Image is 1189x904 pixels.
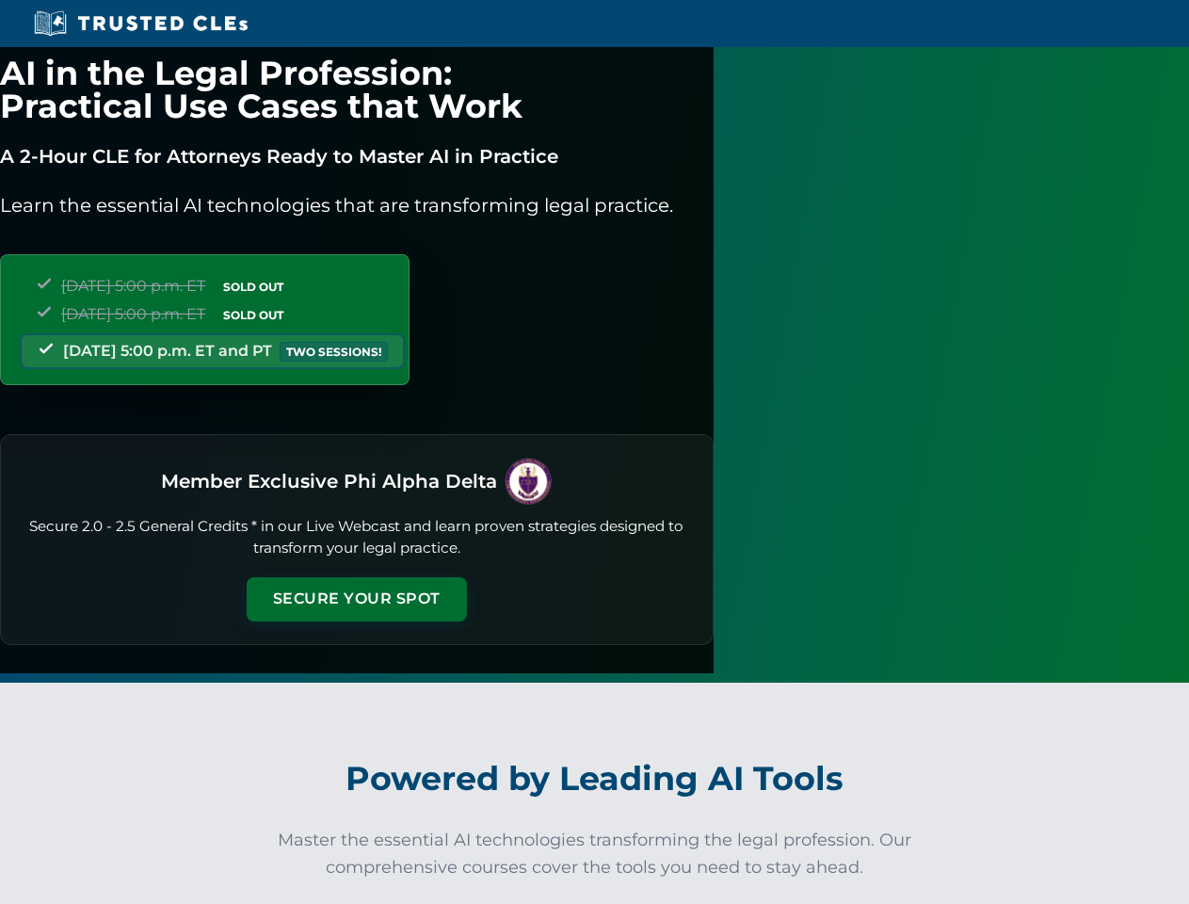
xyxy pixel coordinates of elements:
img: Trusted CLEs [28,9,253,38]
span: [DATE] 5:00 p.m. ET [61,305,205,323]
button: Secure Your Spot [247,577,467,621]
span: [DATE] 5:00 p.m. ET [61,277,205,295]
p: Secure 2.0 - 2.5 General Credits * in our Live Webcast and learn proven strategies designed to tr... [24,516,690,559]
img: PAD [505,458,552,505]
h3: Member Exclusive Phi Alpha Delta [161,464,497,498]
h2: Powered by Leading AI Tools [73,746,1117,812]
p: Master the essential AI technologies transforming the legal profession. Our comprehensive courses... [265,827,924,881]
span: SOLD OUT [217,305,290,325]
span: SOLD OUT [217,277,290,297]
